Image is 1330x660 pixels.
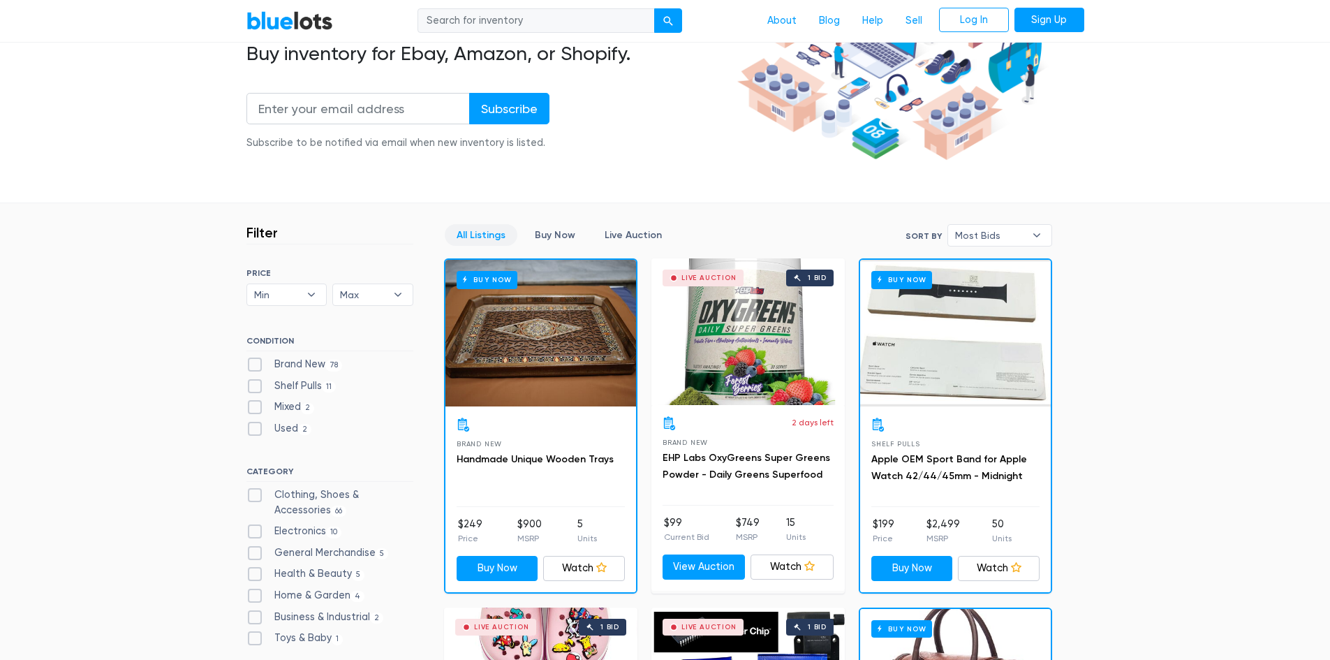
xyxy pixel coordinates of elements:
[1022,225,1051,246] b: ▾
[517,517,542,545] li: $900
[370,613,384,624] span: 2
[246,631,343,646] label: Toys & Baby
[871,453,1027,482] a: Apple OEM Sport Band for Apple Watch 42/44/45mm - Midnight
[445,260,636,406] a: Buy Now
[246,467,413,482] h6: CATEGORY
[246,566,365,582] label: Health & Beauty
[939,8,1009,33] a: Log In
[577,517,597,545] li: 5
[457,440,502,448] span: Brand New
[246,588,365,603] label: Home & Garden
[663,452,830,481] a: EHP Labs OxyGreens Super Greens Powder - Daily Greens Superfood
[906,230,942,242] label: Sort By
[523,224,587,246] a: Buy Now
[297,284,326,305] b: ▾
[474,624,529,631] div: Live Auction
[681,624,737,631] div: Live Auction
[543,556,625,581] a: Watch
[458,517,482,545] li: $249
[246,135,549,151] div: Subscribe to be notified via email when new inventory is listed.
[332,634,343,645] span: 1
[254,284,300,305] span: Min
[873,517,894,545] li: $199
[808,624,827,631] div: 1 bid
[736,531,760,543] p: MSRP
[352,570,365,581] span: 5
[681,274,737,281] div: Live Auction
[751,555,834,580] a: Watch
[469,93,549,124] input: Subscribe
[871,620,932,638] h6: Buy Now
[246,357,343,372] label: Brand New
[873,532,894,545] p: Price
[246,268,413,278] h6: PRICE
[301,403,315,414] span: 2
[1014,8,1084,33] a: Sign Up
[860,260,1051,406] a: Buy Now
[325,360,343,371] span: 78
[376,548,389,559] span: 5
[246,545,389,561] label: General Merchandise
[663,439,708,446] span: Brand New
[871,440,920,448] span: Shelf Pulls
[593,224,674,246] a: Live Auction
[383,284,413,305] b: ▾
[246,10,333,31] a: BlueLots
[992,517,1012,545] li: 50
[246,610,384,625] label: Business & Industrial
[350,591,365,602] span: 4
[651,258,845,405] a: Live Auction 1 bid
[457,453,614,465] a: Handmade Unique Wooden Trays
[340,284,386,305] span: Max
[458,532,482,545] p: Price
[600,624,619,631] div: 1 bid
[246,421,312,437] label: Used
[577,532,597,545] p: Units
[663,555,746,580] a: View Auction
[246,224,278,241] h3: Filter
[992,532,1012,545] p: Units
[926,532,960,545] p: MSRP
[322,381,337,393] span: 11
[418,8,655,34] input: Search for inventory
[958,556,1040,581] a: Watch
[246,399,315,415] label: Mixed
[246,336,413,351] h6: CONDITION
[871,271,932,288] h6: Buy Now
[736,515,760,543] li: $749
[808,274,827,281] div: 1 bid
[457,271,517,288] h6: Buy Now
[851,8,894,34] a: Help
[808,8,851,34] a: Blog
[786,531,806,543] p: Units
[331,506,347,517] span: 66
[894,8,933,34] a: Sell
[786,515,806,543] li: 15
[926,517,960,545] li: $2,499
[246,42,732,66] h2: Buy inventory for Ebay, Amazon, or Shopify.
[298,424,312,435] span: 2
[756,8,808,34] a: About
[246,93,470,124] input: Enter your email address
[792,416,834,429] p: 2 days left
[457,556,538,581] a: Buy Now
[246,379,337,394] label: Shelf Pulls
[664,515,709,543] li: $99
[871,556,953,581] a: Buy Now
[326,527,342,538] span: 10
[955,225,1025,246] span: Most Bids
[246,524,342,539] label: Electronics
[445,224,517,246] a: All Listings
[664,531,709,543] p: Current Bid
[517,532,542,545] p: MSRP
[246,487,413,518] label: Clothing, Shoes & Accessories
